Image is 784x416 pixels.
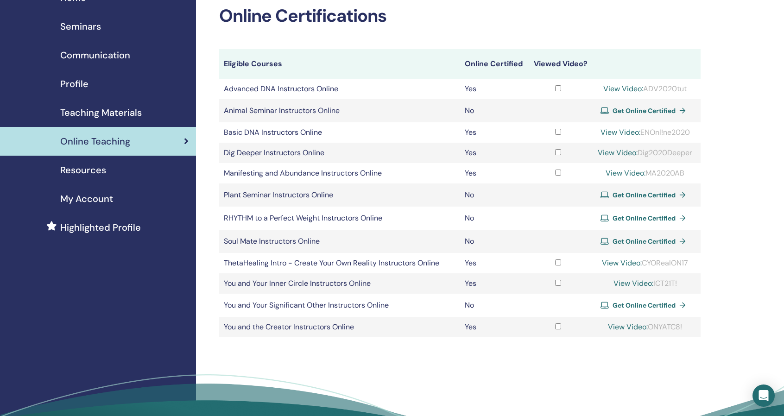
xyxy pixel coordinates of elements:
span: Get Online Certified [613,107,676,115]
div: Dig2020Deeper [594,147,696,158]
span: Get Online Certified [613,301,676,309]
td: Yes [460,273,527,294]
td: No [460,230,527,253]
td: You and Your Significant Other Instructors Online [219,294,460,317]
div: MA2020AB [594,168,696,179]
th: Eligible Courses [219,49,460,79]
td: No [460,99,527,122]
td: No [460,207,527,230]
td: Yes [460,317,527,337]
div: Open Intercom Messenger [752,384,775,407]
td: Soul Mate Instructors Online [219,230,460,253]
td: Yes [460,79,527,99]
th: Viewed Video? [527,49,589,79]
td: No [460,183,527,207]
span: Communication [60,48,130,62]
td: Advanced DNA Instructors Online [219,79,460,99]
div: ONYATC8! [594,321,696,333]
span: Profile [60,77,89,91]
div: ADV2020tut [594,83,696,95]
td: ThetaHealing Intro - Create Your Own Reality Instructors Online [219,253,460,273]
div: CYORealON17 [594,258,696,269]
a: View Video: [603,84,643,94]
span: Resources [60,163,106,177]
a: Get Online Certified [601,104,689,118]
a: View Video: [613,278,653,288]
td: Yes [460,122,527,143]
td: Yes [460,143,527,163]
span: Online Teaching [60,134,130,148]
div: ENOnl!ne2020 [594,127,696,138]
td: Plant Seminar Instructors Online [219,183,460,207]
a: View Video: [601,127,640,137]
td: Yes [460,253,527,273]
td: Dig Deeper Instructors Online [219,143,460,163]
a: Get Online Certified [601,298,689,312]
span: Get Online Certified [613,191,676,199]
span: Get Online Certified [613,214,676,222]
a: View Video: [602,258,642,268]
span: Get Online Certified [613,237,676,246]
th: Online Certified [460,49,527,79]
div: ICT21T! [594,278,696,289]
td: You and Your Inner Circle Instructors Online [219,273,460,294]
a: View Video: [598,148,638,158]
td: RHYTHM to a Perfect Weight Instructors Online [219,207,460,230]
span: Seminars [60,19,101,33]
a: Get Online Certified [601,234,689,248]
td: Manifesting and Abundance Instructors Online [219,163,460,183]
td: No [460,294,527,317]
h2: Online Certifications [219,6,701,27]
span: Teaching Materials [60,106,142,120]
td: Yes [460,163,527,183]
td: Animal Seminar Instructors Online [219,99,460,122]
a: View Video: [608,322,648,332]
td: You and the Creator Instructors Online [219,317,460,337]
a: View Video: [606,168,645,178]
a: Get Online Certified [601,188,689,202]
td: Basic DNA Instructors Online [219,122,460,143]
span: My Account [60,192,113,206]
a: Get Online Certified [601,211,689,225]
span: Highlighted Profile [60,221,141,234]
